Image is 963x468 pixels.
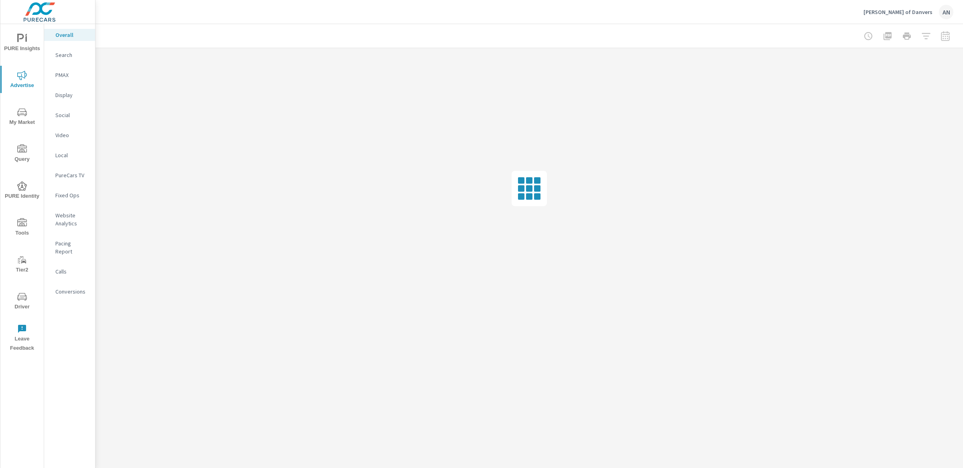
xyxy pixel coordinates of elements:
[863,8,933,16] p: [PERSON_NAME] of Danvers
[55,267,89,276] p: Calls
[55,151,89,159] p: Local
[3,107,41,127] span: My Market
[3,324,41,353] span: Leave Feedback
[55,171,89,179] p: PureCars TV
[55,51,89,59] p: Search
[44,129,95,141] div: Video
[55,288,89,296] p: Conversions
[55,239,89,255] p: Pacing Report
[44,89,95,101] div: Display
[3,292,41,312] span: Driver
[3,71,41,90] span: Advertise
[3,255,41,275] span: Tier2
[55,211,89,227] p: Website Analytics
[3,144,41,164] span: Query
[55,71,89,79] p: PMAX
[0,24,44,356] div: nav menu
[55,131,89,139] p: Video
[44,209,95,229] div: Website Analytics
[3,34,41,53] span: PURE Insights
[55,31,89,39] p: Overall
[55,91,89,99] p: Display
[3,218,41,238] span: Tools
[55,111,89,119] p: Social
[44,286,95,298] div: Conversions
[44,49,95,61] div: Search
[55,191,89,199] p: Fixed Ops
[44,29,95,41] div: Overall
[44,109,95,121] div: Social
[44,69,95,81] div: PMAX
[44,237,95,257] div: Pacing Report
[44,149,95,161] div: Local
[44,189,95,201] div: Fixed Ops
[939,5,953,19] div: AN
[3,181,41,201] span: PURE Identity
[44,169,95,181] div: PureCars TV
[44,265,95,278] div: Calls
